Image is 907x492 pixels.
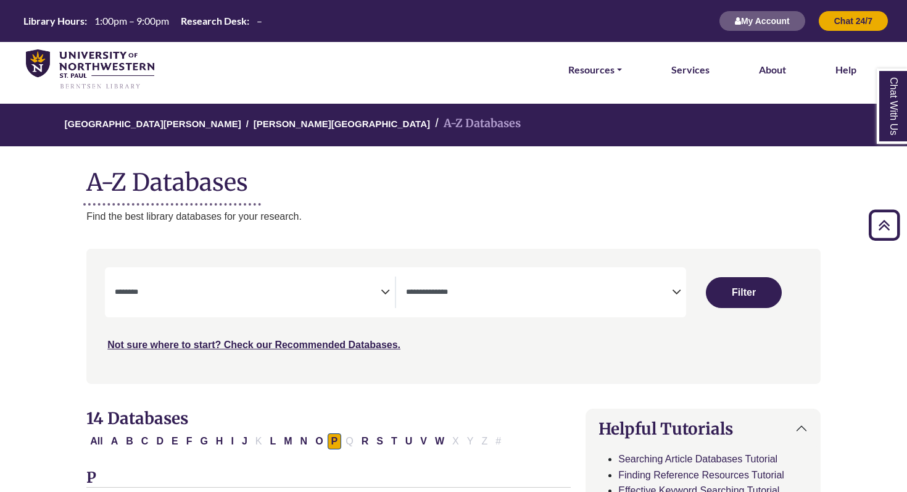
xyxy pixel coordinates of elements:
[65,117,241,129] a: [GEOGRAPHIC_DATA][PERSON_NAME]
[86,435,506,446] div: Alpha-list to filter by first letter of database name
[86,433,106,449] button: All
[719,10,806,31] button: My Account
[864,217,904,233] a: Back to Top
[618,454,777,464] a: Searching Article Databases Tutorial
[19,14,267,28] a: Hours Today
[227,433,237,449] button: Filter Results I
[280,433,296,449] button: Filter Results M
[196,433,211,449] button: Filter Results G
[312,433,326,449] button: Filter Results O
[86,104,821,146] nav: breadcrumb
[719,15,806,26] a: My Account
[402,433,416,449] button: Filter Results U
[107,433,122,449] button: Filter Results A
[86,159,821,196] h1: A-Z Databases
[26,49,154,90] img: library_home
[86,408,188,428] span: 14 Databases
[212,433,227,449] button: Filter Results H
[86,209,821,225] p: Find the best library databases for your research.
[818,10,888,31] button: Chat 24/7
[107,340,400,350] a: Not sure where to start? Check our Recommended Databases.
[183,433,196,449] button: Filter Results F
[586,409,820,448] button: Helpful Tutorials
[266,433,280,449] button: Filter Results L
[818,15,888,26] a: Chat 24/7
[297,433,312,449] button: Filter Results N
[430,115,521,133] li: A-Z Databases
[358,433,373,449] button: Filter Results R
[86,469,571,488] h3: P
[671,62,710,78] a: Services
[759,62,786,78] a: About
[406,288,672,298] textarea: Search
[373,433,387,449] button: Filter Results S
[115,288,381,298] textarea: Search
[122,433,137,449] button: Filter Results B
[19,14,88,27] th: Library Hours:
[86,249,821,383] nav: Search filters
[168,433,182,449] button: Filter Results E
[152,433,167,449] button: Filter Results D
[835,62,856,78] a: Help
[706,277,782,308] button: Submit for Search Results
[328,433,342,449] button: Filter Results P
[257,15,262,27] span: –
[254,117,430,129] a: [PERSON_NAME][GEOGRAPHIC_DATA]
[568,62,622,78] a: Resources
[618,470,784,480] a: Finding Reference Resources Tutorial
[387,433,401,449] button: Filter Results T
[138,433,152,449] button: Filter Results C
[176,14,250,27] th: Research Desk:
[431,433,448,449] button: Filter Results W
[19,14,267,26] table: Hours Today
[238,433,251,449] button: Filter Results J
[94,15,169,27] span: 1:00pm – 9:00pm
[416,433,431,449] button: Filter Results V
